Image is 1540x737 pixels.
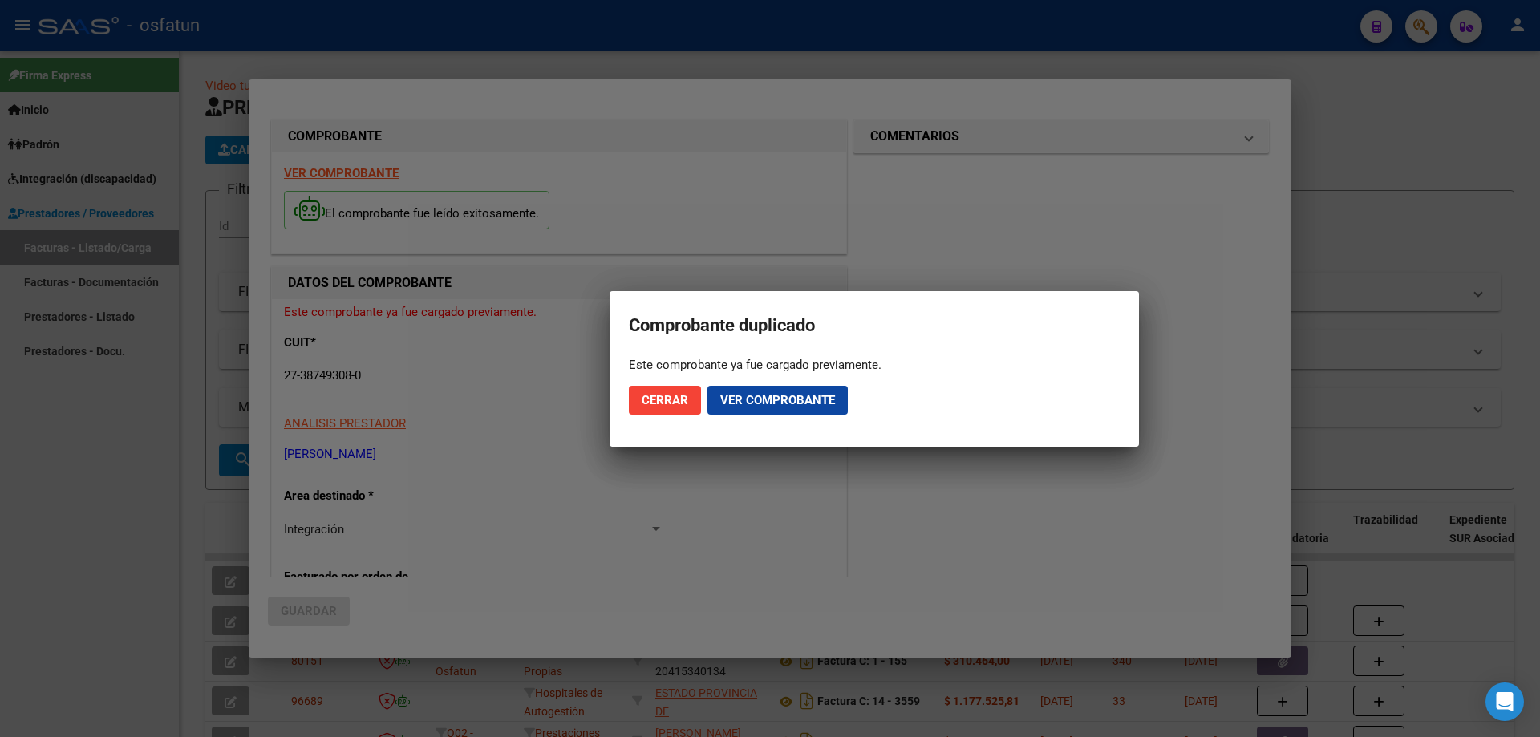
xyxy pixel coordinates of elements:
button: Ver comprobante [707,386,848,415]
div: Open Intercom Messenger [1485,682,1524,721]
div: Este comprobante ya fue cargado previamente. [629,357,1120,373]
button: Cerrar [629,386,701,415]
span: Cerrar [642,393,688,407]
span: Ver comprobante [720,393,835,407]
h2: Comprobante duplicado [629,310,1120,341]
